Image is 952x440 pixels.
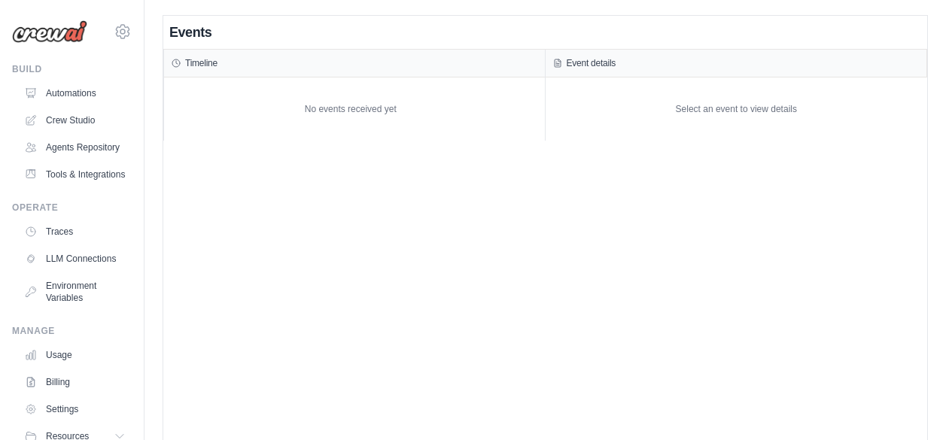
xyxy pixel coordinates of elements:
[169,22,211,43] h2: Events
[12,63,132,75] div: Build
[567,57,616,69] h3: Event details
[18,108,132,132] a: Crew Studio
[18,135,132,159] a: Agents Repository
[18,397,132,421] a: Settings
[18,162,132,187] a: Tools & Integrations
[185,57,217,69] h3: Timeline
[676,103,797,115] div: Select an event to view details
[18,247,132,271] a: LLM Connections
[12,202,132,214] div: Operate
[18,343,132,367] a: Usage
[12,20,87,43] img: Logo
[12,325,132,337] div: Manage
[18,370,132,394] a: Billing
[18,274,132,310] a: Environment Variables
[164,85,537,133] div: No events received yet
[18,81,132,105] a: Automations
[18,220,132,244] a: Traces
